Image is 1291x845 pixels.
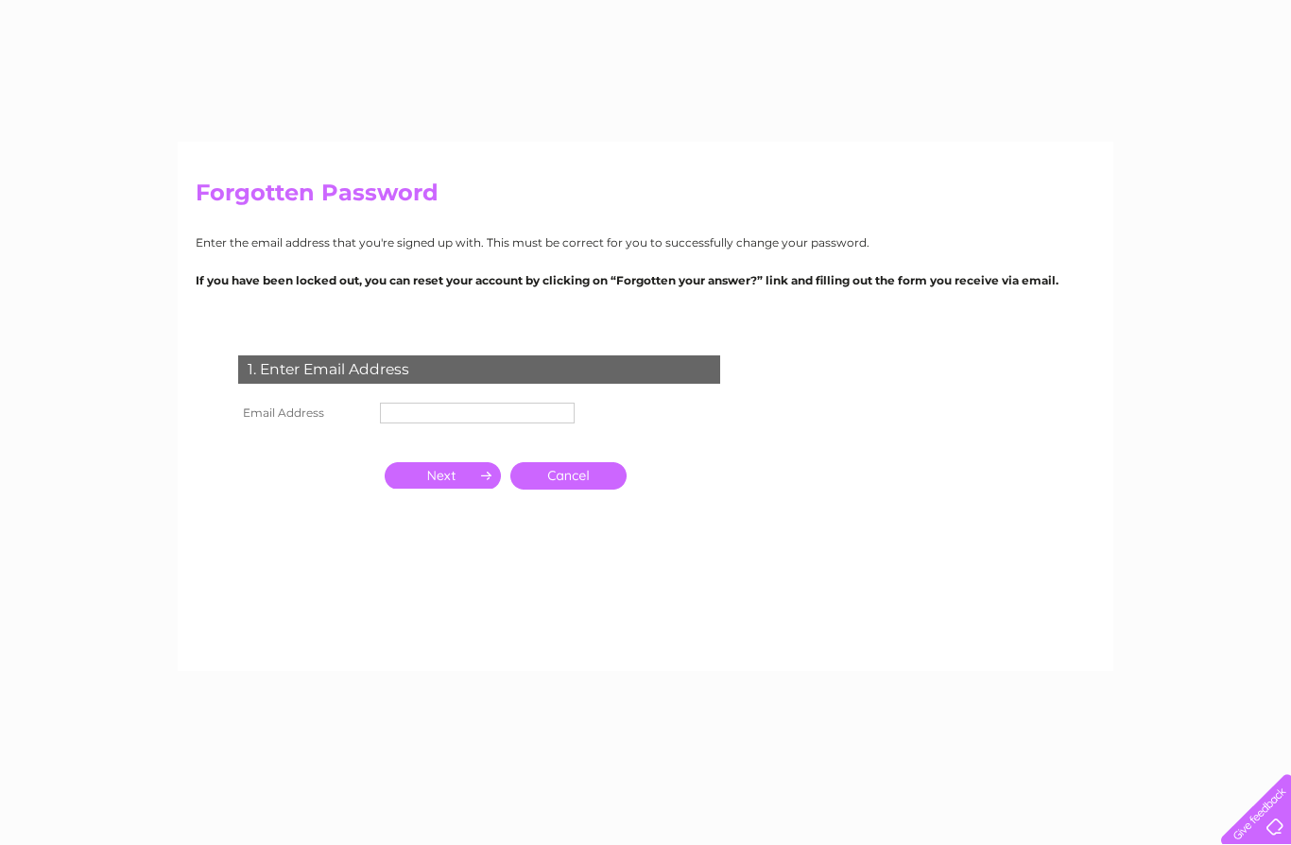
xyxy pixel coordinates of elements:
[233,398,375,428] th: Email Address
[510,462,627,490] a: Cancel
[196,271,1095,289] p: If you have been locked out, you can reset your account by clicking on “Forgotten your answer?” l...
[238,355,720,384] div: 1. Enter Email Address
[196,233,1095,251] p: Enter the email address that you're signed up with. This must be correct for you to successfully ...
[196,180,1095,216] h2: Forgotten Password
